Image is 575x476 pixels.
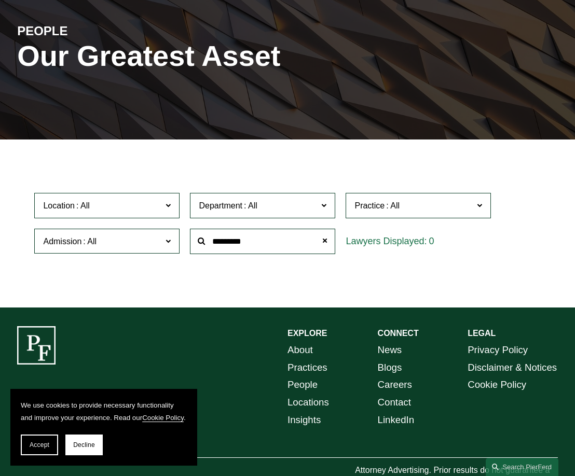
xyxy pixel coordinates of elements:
strong: LEGAL [468,329,496,338]
button: Decline [65,435,103,455]
button: Accept [21,435,58,455]
strong: EXPLORE [287,329,327,338]
a: People [287,376,318,394]
a: About [287,341,313,359]
span: Practice [354,201,385,210]
span: Admission [43,237,81,246]
a: Locations [287,394,329,411]
a: Disclaimer & Notices [468,359,557,376]
a: Practices [287,359,327,376]
a: Blogs [378,359,402,376]
span: Accept [30,441,49,449]
a: News [378,341,402,359]
span: Location [43,201,75,210]
a: Cookie Policy [142,414,184,422]
a: Cookie Policy [468,376,526,394]
span: Department [199,201,242,210]
a: Insights [287,411,321,429]
p: We use cookies to provide necessary functionality and improve your experience. Read our . [21,399,187,424]
a: LinkedIn [378,411,414,429]
a: Search this site [486,458,558,476]
h1: Our Greatest Asset [17,39,377,73]
h4: PEOPLE [17,23,152,39]
a: Contact [378,394,411,411]
span: 0 [429,236,434,246]
a: Careers [378,376,412,394]
section: Cookie banner [10,389,197,466]
strong: CONNECT [378,329,419,338]
span: Decline [73,441,95,449]
a: Privacy Policy [468,341,528,359]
